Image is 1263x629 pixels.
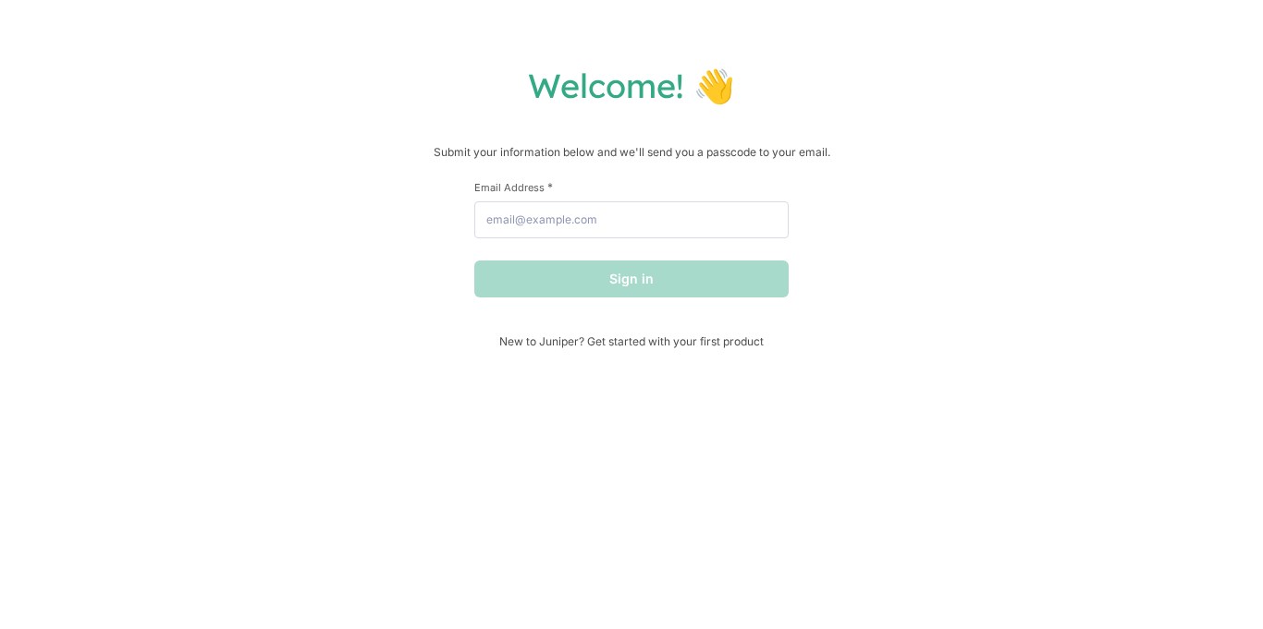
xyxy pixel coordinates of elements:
[474,201,789,238] input: email@example.com
[474,180,789,194] label: Email Address
[547,180,553,194] span: This field is required.
[18,143,1245,162] p: Submit your information below and we'll send you a passcode to your email.
[18,65,1245,106] h1: Welcome! 👋
[474,334,789,348] span: New to Juniper? Get started with your first product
